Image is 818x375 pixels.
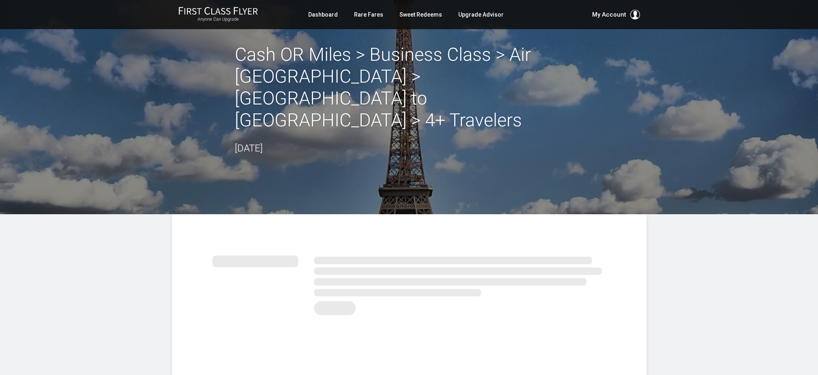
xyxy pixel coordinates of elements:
a: Rare Fares [354,7,383,22]
img: First Class Flyer [178,6,258,15]
button: My Account [592,10,640,19]
a: Dashboard [308,7,338,22]
time: [DATE] [235,143,263,154]
a: Upgrade Advisor [458,7,504,22]
h2: Cash OR Miles > Business Class > Air [GEOGRAPHIC_DATA] > [GEOGRAPHIC_DATA] to [GEOGRAPHIC_DATA] >... [235,44,584,131]
img: summary.svg [213,247,606,320]
a: First Class FlyerAnyone Can Upgrade [178,6,258,23]
small: Anyone Can Upgrade [178,17,258,22]
a: Sweet Redeems [399,7,442,22]
span: My Account [592,10,626,19]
